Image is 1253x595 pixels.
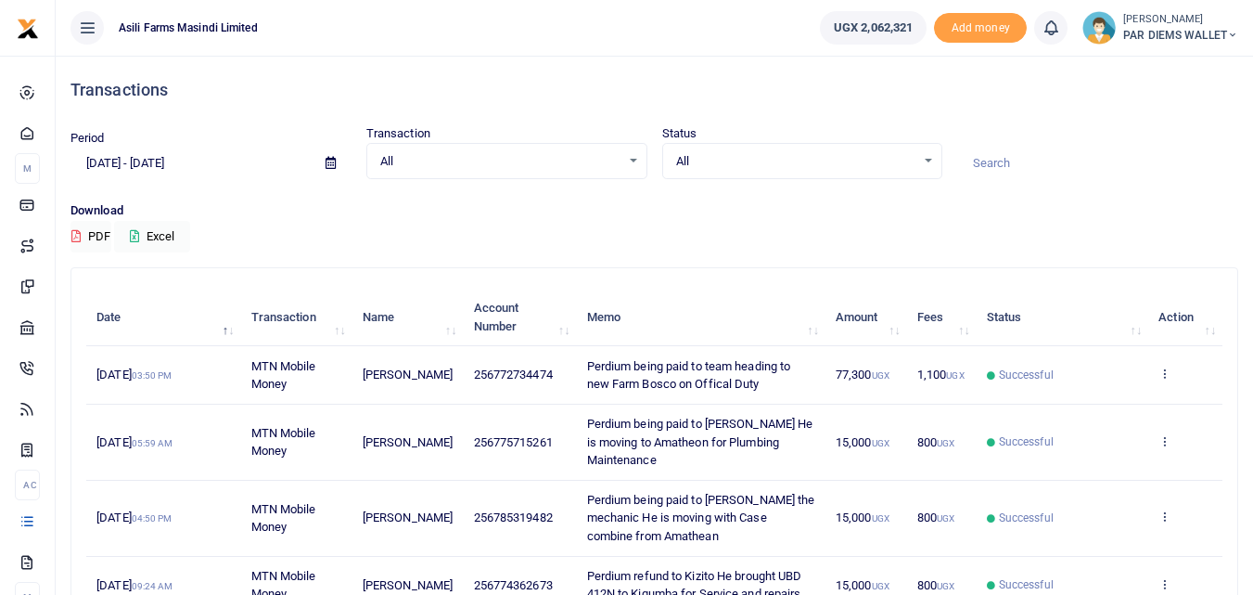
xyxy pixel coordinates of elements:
span: PAR DIEMS WALLET [1123,27,1238,44]
span: 256775715261 [474,435,553,449]
th: Memo: activate to sort column ascending [576,289,825,346]
span: [DATE] [96,578,173,592]
span: 256772734474 [474,368,553,382]
span: 15,000 [836,578,889,592]
span: MTN Mobile Money [251,426,316,459]
small: 09:24 AM [132,581,173,591]
span: Successful [999,433,1054,450]
span: [PERSON_NAME] [363,578,453,592]
span: [DATE] [96,511,172,524]
span: MTN Mobile Money [251,502,316,535]
a: profile-user [PERSON_NAME] PAR DIEMS WALLET [1082,11,1238,45]
span: 800 [917,511,955,524]
span: [DATE] [96,435,173,449]
th: Amount: activate to sort column ascending [825,289,907,346]
span: 256785319482 [474,511,553,524]
label: Period [70,129,105,148]
input: Search [957,148,1238,179]
small: UGX [872,581,889,591]
a: Add money [934,19,1027,33]
input: select period [70,148,311,179]
small: UGX [937,581,954,591]
span: [PERSON_NAME] [363,511,453,524]
span: Add money [934,13,1027,44]
th: Fees: activate to sort column ascending [907,289,977,346]
small: UGX [872,513,889,524]
small: UGX [872,370,889,381]
span: [PERSON_NAME] [363,368,453,382]
span: All [676,152,916,171]
span: 800 [917,435,955,449]
span: Successful [999,576,1054,593]
span: Perdium being paid to [PERSON_NAME] the mechanic He is moving with Case combine from Amathean [587,493,815,543]
th: Action: activate to sort column ascending [1148,289,1222,346]
small: UGX [937,438,954,448]
img: profile-user [1082,11,1116,45]
span: Successful [999,510,1054,526]
small: UGX [937,513,954,524]
li: M [15,153,40,184]
small: 05:59 AM [132,438,173,448]
small: UGX [946,370,964,381]
th: Status: activate to sort column ascending [977,289,1149,346]
span: [PERSON_NAME] [363,435,453,449]
img: logo-small [17,18,39,40]
a: logo-small logo-large logo-large [17,20,39,34]
th: Account Number: activate to sort column ascending [463,289,576,346]
label: Transaction [366,124,430,143]
small: 04:50 PM [132,513,173,524]
h4: Transactions [70,80,1238,100]
span: 15,000 [836,435,889,449]
button: Excel [114,221,190,252]
small: UGX [872,438,889,448]
th: Name: activate to sort column ascending [352,289,464,346]
small: 03:50 PM [132,370,173,381]
span: MTN Mobile Money [251,359,316,392]
span: [DATE] [96,368,172,382]
span: 15,000 [836,511,889,524]
span: 1,100 [917,368,965,382]
span: 77,300 [836,368,889,382]
li: Wallet ballance [812,11,934,45]
span: 800 [917,578,955,592]
button: PDF [70,221,111,252]
span: All [380,152,620,171]
p: Download [70,201,1238,221]
span: Successful [999,367,1054,383]
span: Asili Farms Masindi Limited [111,19,265,36]
span: UGX 2,062,321 [834,19,913,37]
span: Perdium being paid to [PERSON_NAME] He is moving to Amatheon for Plumbing Maintenance [587,417,813,467]
a: UGX 2,062,321 [820,11,927,45]
label: Status [662,124,697,143]
small: [PERSON_NAME] [1123,12,1238,28]
li: Toup your wallet [934,13,1027,44]
th: Transaction: activate to sort column ascending [240,289,352,346]
th: Date: activate to sort column descending [86,289,240,346]
li: Ac [15,470,40,500]
span: Perdium being paid to team heading to new Farm Bosco on Offical Duty [587,359,791,392]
